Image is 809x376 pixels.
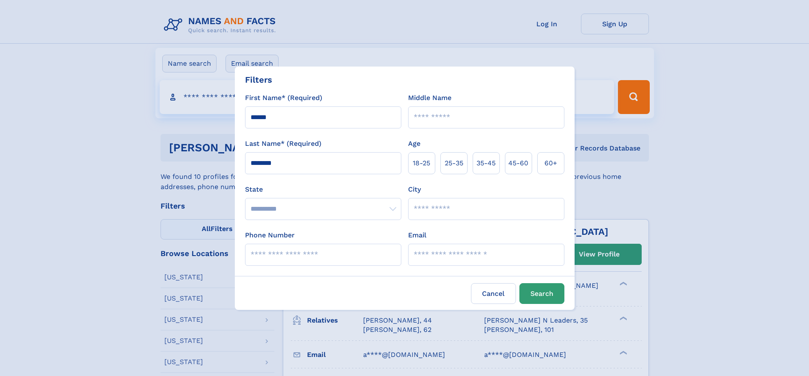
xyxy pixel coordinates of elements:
label: Phone Number [245,230,295,240]
div: Filters [245,73,272,86]
button: Search [519,283,564,304]
label: Middle Name [408,93,451,103]
span: 60+ [544,158,557,168]
label: Email [408,230,426,240]
label: First Name* (Required) [245,93,322,103]
label: Age [408,139,420,149]
span: 25‑35 [445,158,463,168]
label: Cancel [471,283,516,304]
span: 45‑60 [508,158,528,168]
label: Last Name* (Required) [245,139,321,149]
label: City [408,184,421,195]
span: 35‑45 [476,158,496,168]
label: State [245,184,401,195]
span: 18‑25 [413,158,430,168]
